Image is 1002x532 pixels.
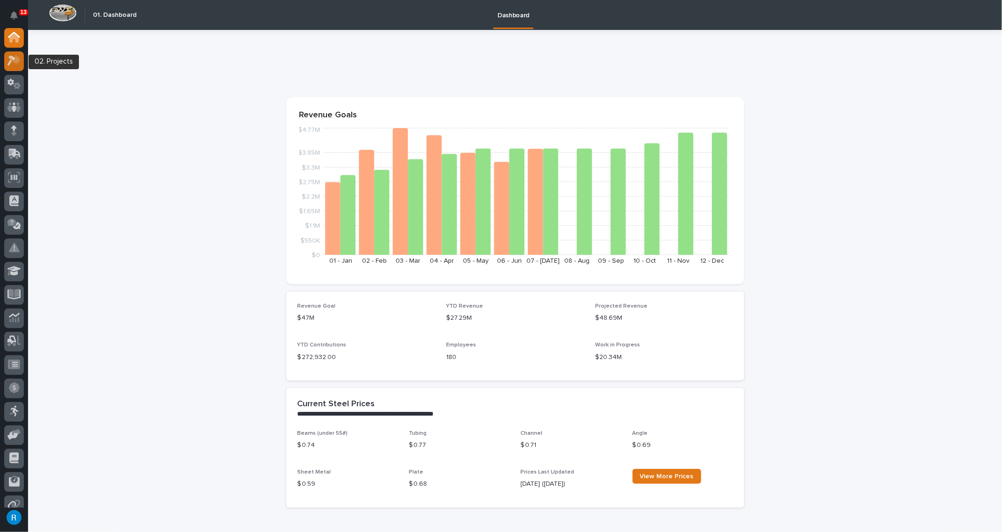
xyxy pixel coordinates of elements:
[595,342,640,348] span: Work in Progress
[362,258,387,264] text: 02 - Feb
[298,179,320,186] tspan: $2.75M
[302,165,320,171] tspan: $3.3M
[597,258,624,264] text: 09 - Sep
[49,4,77,22] img: Workspace Logo
[298,342,347,348] span: YTD Contributions
[595,303,647,309] span: Projected Revenue
[305,223,320,230] tspan: $1.1M
[463,258,489,264] text: 05 - May
[299,208,320,215] tspan: $1.65M
[700,258,724,264] text: 12 - Dec
[298,352,435,362] p: $ 272,932.00
[300,237,320,244] tspan: $550K
[446,303,483,309] span: YTD Revenue
[632,440,733,450] p: $ 0.69
[595,313,733,323] p: $48.69M
[12,11,24,26] div: Notifications13
[521,431,543,436] span: Channel
[302,194,320,200] tspan: $2.2M
[409,440,510,450] p: $ 0.77
[632,469,701,484] a: View More Prices
[396,258,420,264] text: 03 - Mar
[312,252,320,259] tspan: $0
[409,431,427,436] span: Tubing
[93,11,136,19] h2: 01. Dashboard
[564,258,590,264] text: 08 - Aug
[521,440,621,450] p: $ 0.71
[595,352,733,362] p: $20.34M
[298,127,320,134] tspan: $4.77M
[409,479,510,489] p: $ 0.68
[298,479,398,489] p: $ 0.59
[667,258,689,264] text: 11 - Nov
[521,469,575,475] span: Prices Last Updated
[298,469,331,475] span: Sheet Metal
[299,110,731,121] p: Revenue Goals
[21,9,27,15] p: 13
[409,469,424,475] span: Plate
[298,313,435,323] p: $47M
[298,431,348,436] span: Beams (under 55#)
[298,150,320,157] tspan: $3.85M
[446,352,584,362] p: 180
[633,258,656,264] text: 10 - Oct
[446,342,476,348] span: Employees
[497,258,522,264] text: 06 - Jun
[526,258,560,264] text: 07 - [DATE]
[430,258,454,264] text: 04 - Apr
[521,479,621,489] p: [DATE] ([DATE])
[4,508,24,527] button: users-avatar
[640,473,694,480] span: View More Prices
[632,431,648,436] span: Angle
[446,313,584,323] p: $27.29M
[4,6,24,25] button: Notifications
[298,399,375,410] h2: Current Steel Prices
[298,303,336,309] span: Revenue Goal
[329,258,352,264] text: 01 - Jan
[298,440,398,450] p: $ 0.74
